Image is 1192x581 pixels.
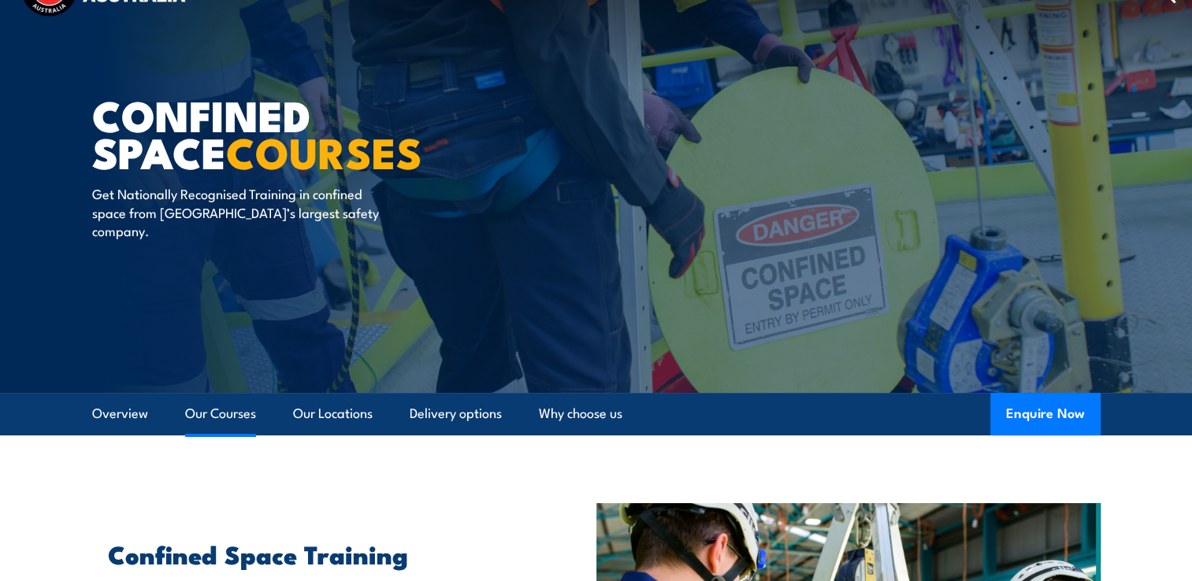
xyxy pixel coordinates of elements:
[990,393,1101,435] button: Enquire Now
[92,184,380,239] p: Get Nationally Recognised Training in confined space from [GEOGRAPHIC_DATA]’s largest safety comp...
[539,393,622,435] a: Why choose us
[293,393,373,435] a: Our Locations
[226,118,422,183] strong: COURSES
[108,542,524,564] h2: Confined Space Training
[410,393,502,435] a: Delivery options
[92,393,148,435] a: Overview
[92,96,481,169] h1: Confined Space
[185,393,256,435] a: Our Courses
